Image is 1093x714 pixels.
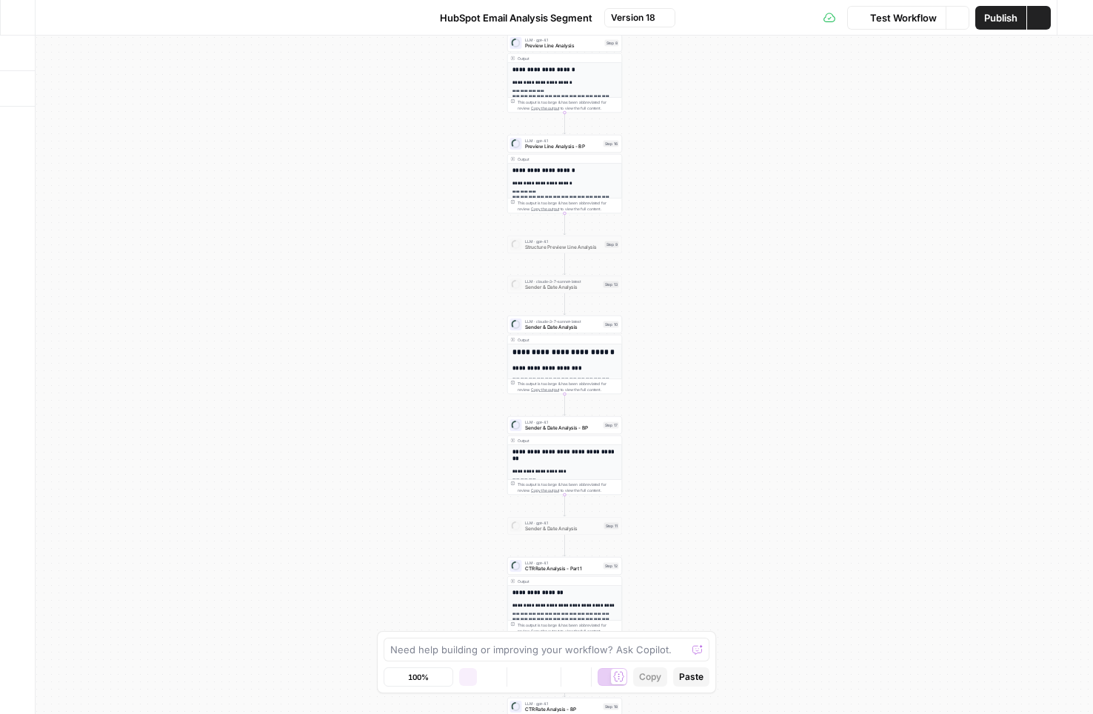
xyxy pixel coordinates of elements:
[525,565,601,573] span: CTR Rate Analysis - Part 1
[518,156,602,162] div: Output
[518,56,602,61] div: Output
[611,11,655,24] span: Version 18
[847,6,946,30] button: Test Workflow
[518,578,602,584] div: Output
[984,10,1017,25] span: Publish
[525,525,601,533] span: Sender & Date Analysis
[507,517,622,535] div: LLM · gpt-4.1Sender & Date AnalysisStep 11
[525,560,601,566] span: LLM · gpt-4.1
[518,99,619,111] div: This output is too large & has been abbreviated for review. to view the full content.
[564,675,566,697] g: Edge from step_19 to step_18
[518,622,619,634] div: This output is too large & has been abbreviated for review. to view the full content.
[639,670,661,684] span: Copy
[605,241,619,248] div: Step 9
[604,281,619,288] div: Step 13
[408,671,429,683] span: 100%
[525,42,602,50] span: Preview Line Analysis
[564,495,566,516] g: Edge from step_17 to step_11
[531,207,559,211] span: Copy the output
[525,37,602,43] span: LLM · gpt-4.1
[564,213,566,235] g: Edge from step_16 to step_9
[525,318,601,324] span: LLM · claude-3-7-sonnet-latest
[679,670,703,684] span: Paste
[604,141,619,147] div: Step 16
[604,8,675,27] button: Version 18
[518,337,602,343] div: Output
[525,238,602,244] span: LLM · gpt-4.1
[525,284,601,291] span: Sender & Date Analysis
[604,523,619,530] div: Step 11
[633,667,667,687] button: Copy
[518,200,619,212] div: This output is too large & has been abbreviated for review. to view the full content.
[531,387,559,392] span: Copy the output
[605,40,619,47] div: Step 8
[418,6,601,30] button: HubSpot Email Analysis Segment
[564,293,566,315] g: Edge from step_13 to step_10
[531,629,559,633] span: Copy the output
[518,438,602,444] div: Output
[518,481,619,493] div: This output is too large & has been abbreviated for review. to view the full content.
[564,113,566,134] g: Edge from step_8 to step_16
[604,563,619,570] div: Step 12
[604,704,619,710] div: Step 18
[507,236,622,253] div: LLM · gpt-4.1Structure Preview Line AnalysisStep 9
[518,381,619,393] div: This output is too large & has been abbreviated for review. to view the full content.
[525,706,601,713] span: CTR Rate Analysis - BP
[525,520,601,526] span: LLM · gpt-4.1
[525,143,601,150] span: Preview Line Analysis - BP
[564,535,566,556] g: Edge from step_11 to step_12
[525,324,601,331] span: Sender & Date Analysis
[531,488,559,493] span: Copy the output
[440,10,592,25] span: HubSpot Email Analysis Segment
[870,10,937,25] span: Test Workflow
[604,321,619,328] div: Step 10
[975,6,1026,30] button: Publish
[564,253,566,275] g: Edge from step_9 to step_13
[525,424,601,432] span: Sender & Date Analysis - BP
[673,667,709,687] button: Paste
[525,278,601,284] span: LLM · claude-3-7-sonnet-latest
[525,244,602,251] span: Structure Preview Line Analysis
[507,276,622,293] div: LLM · claude-3-7-sonnet-latestSender & Date AnalysisStep 13
[525,419,601,425] span: LLM · gpt-4.1
[531,106,559,110] span: Copy the output
[604,422,619,429] div: Step 17
[525,701,601,707] span: LLM · gpt-4.1
[564,394,566,416] g: Edge from step_10 to step_17
[525,138,601,144] span: LLM · gpt-4.1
